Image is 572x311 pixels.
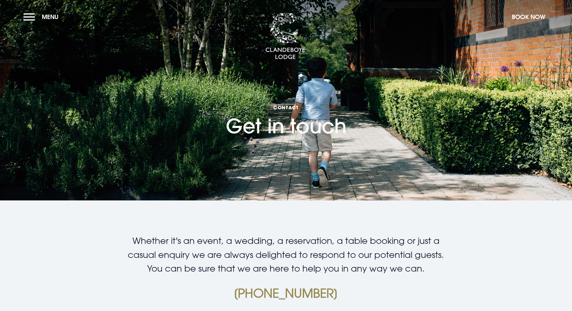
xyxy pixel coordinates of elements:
[42,13,59,21] span: Menu
[226,104,347,111] span: Contact
[265,13,305,60] img: Clandeboye Lodge
[233,286,338,300] a: [PHONE_NUMBER]
[226,66,347,138] h1: Get in touch
[23,10,62,24] button: Menu
[127,234,445,276] p: Whether it's an event, a wedding, a reservation, a table booking or just a casual enquiry we are ...
[508,10,549,24] button: Book Now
